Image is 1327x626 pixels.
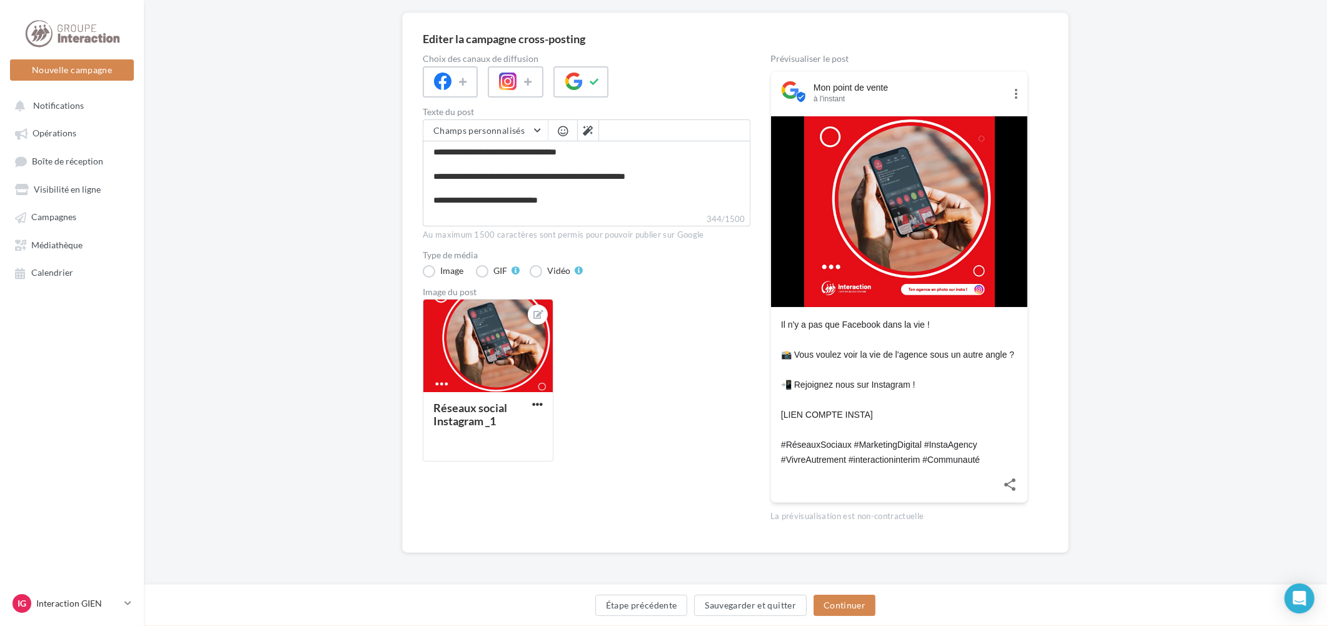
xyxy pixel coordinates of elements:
[8,121,136,144] a: Opérations
[423,120,548,141] button: Champs personnalisés
[32,156,103,166] span: Boîte de réception
[8,233,136,256] a: Médiathèque
[423,251,750,260] label: Type de média
[814,595,875,616] button: Continuer
[595,595,688,616] button: Étape précédente
[10,59,134,81] button: Nouvelle campagne
[694,595,807,616] button: Sauvegarder et quitter
[440,266,463,275] div: Image
[33,100,84,111] span: Notifications
[493,266,507,275] div: GIF
[8,178,136,200] a: Visibilité en ligne
[8,94,131,116] button: Notifications
[18,597,26,610] span: IG
[8,149,136,173] a: Boîte de réception
[814,81,1005,94] div: Mon point de vente
[804,116,995,307] img: Réseaux social Instagram _1
[31,268,73,278] span: Calendrier
[1284,583,1314,613] div: Open Intercom Messenger
[423,54,750,63] label: Choix des canaux de diffusion
[423,33,585,44] div: Editer la campagne cross-posting
[781,317,1017,467] div: Il n'y a pas que Facebook dans la vie ! 📸 Vous voulez voir la vie de l'agence sous un autre angle...
[8,261,136,283] a: Calendrier
[423,288,750,296] div: Image du post
[8,205,136,228] a: Campagnes
[770,54,1028,63] div: Prévisualiser le post
[31,212,76,223] span: Campagnes
[547,266,570,275] div: Vidéo
[423,108,750,116] label: Texte du post
[433,125,525,136] span: Champs personnalisés
[10,592,134,615] a: IG Interaction GIEN
[423,230,750,241] div: Au maximum 1500 caractères sont permis pour pouvoir publier sur Google
[31,240,83,250] span: Médiathèque
[770,506,1028,522] div: La prévisualisation est non-contractuelle
[34,184,101,194] span: Visibilité en ligne
[433,401,507,428] div: Réseaux social Instagram _1
[33,128,76,139] span: Opérations
[36,597,119,610] p: Interaction GIEN
[423,213,750,226] label: 344/1500
[814,94,1005,104] div: à l'instant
